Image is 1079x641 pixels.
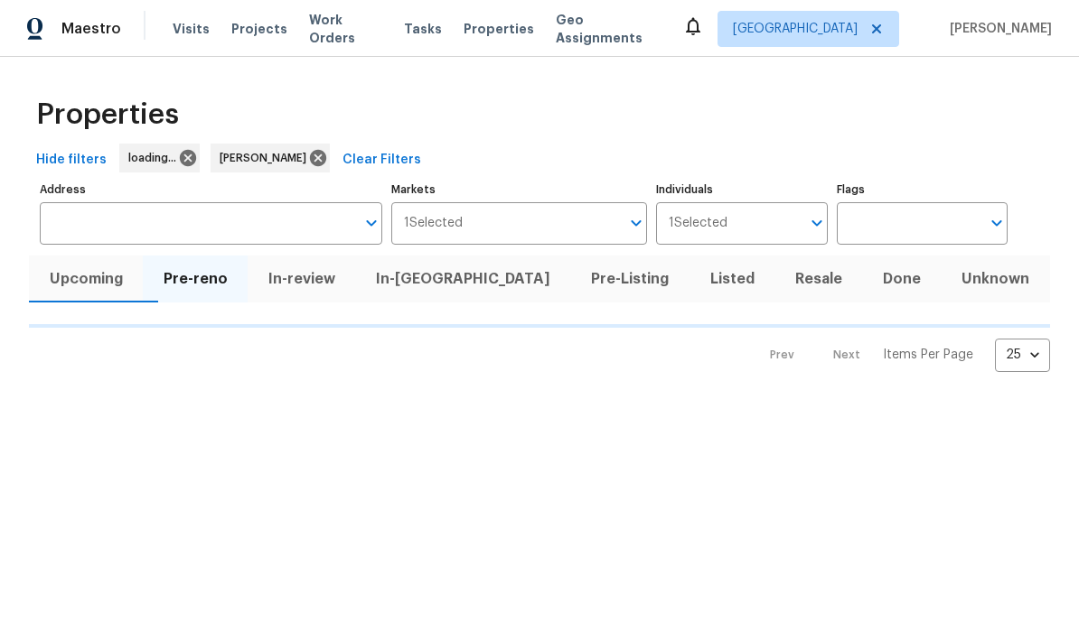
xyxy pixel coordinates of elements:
button: Open [984,210,1009,236]
span: Work Orders [309,11,382,47]
button: Open [624,210,649,236]
span: Tasks [404,23,442,35]
button: Hide filters [29,144,114,177]
button: Open [359,210,384,236]
span: In-review [258,266,344,292]
span: Pre-reno [154,266,237,292]
p: Items Per Page [883,346,973,364]
span: 1 Selected [669,216,727,231]
span: Visits [173,20,210,38]
span: Upcoming [40,266,132,292]
span: Hide filters [36,149,107,172]
span: [GEOGRAPHIC_DATA] [733,20,858,38]
span: Properties [464,20,534,38]
span: [PERSON_NAME] [943,20,1052,38]
div: [PERSON_NAME] [211,144,330,172]
label: Markets [391,184,648,195]
div: 25 [995,331,1050,378]
button: Clear Filters [335,144,428,177]
span: Resale [785,266,851,292]
span: Done [874,266,931,292]
span: Properties [36,106,179,124]
button: Open [804,210,830,236]
nav: Pagination Navigation [753,339,1050,372]
div: loading... [119,144,200,172]
span: [PERSON_NAME] [220,149,314,167]
span: Unknown [952,266,1039,292]
span: 1 Selected [404,216,463,231]
label: Individuals [656,184,827,195]
span: In-[GEOGRAPHIC_DATA] [367,266,560,292]
label: Flags [837,184,1008,195]
label: Address [40,184,382,195]
span: Geo Assignments [556,11,661,47]
span: loading... [128,149,183,167]
span: Pre-Listing [582,266,679,292]
span: Maestro [61,20,121,38]
span: Projects [231,20,287,38]
span: Clear Filters [342,149,421,172]
span: Listed [700,266,764,292]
